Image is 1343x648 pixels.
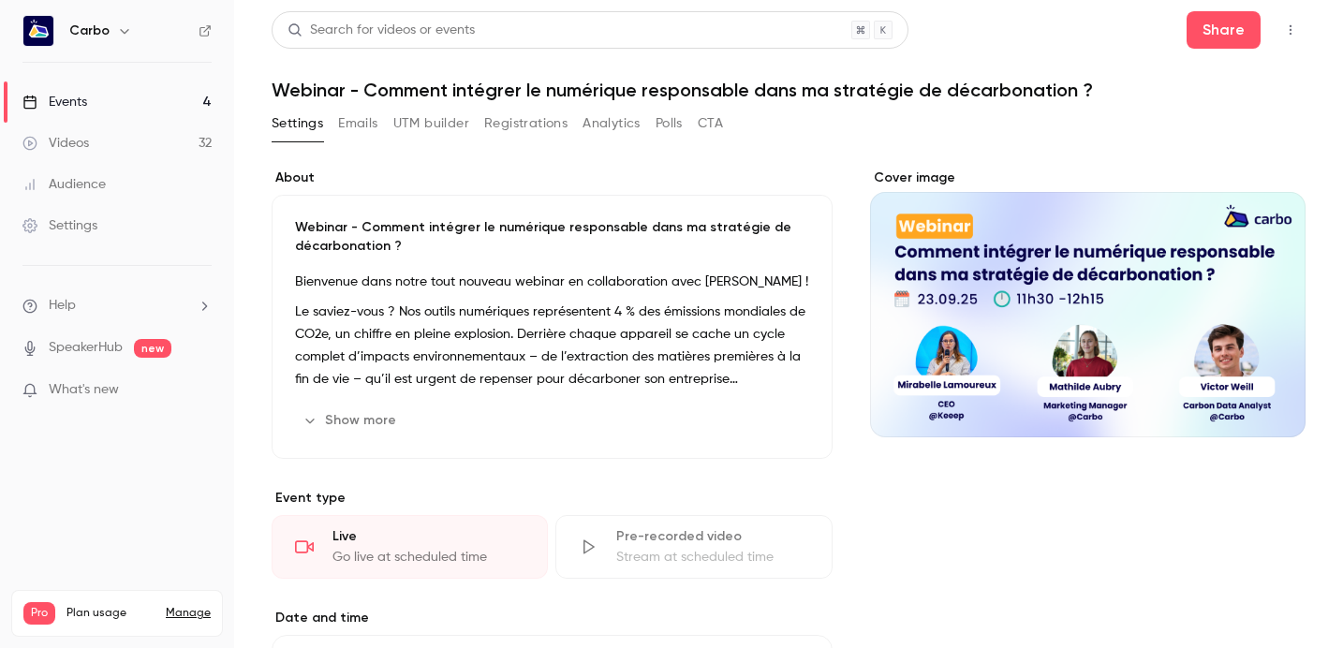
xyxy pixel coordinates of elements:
[870,169,1306,187] label: Cover image
[272,515,548,579] div: LiveGo live at scheduled time
[22,175,106,194] div: Audience
[616,548,808,567] div: Stream at scheduled time
[555,515,832,579] div: Pre-recorded videoStream at scheduled time
[22,134,89,153] div: Videos
[295,218,809,256] p: Webinar - Comment intégrer le numérique responsable dans ma stratégie de décarbonation ?
[272,489,833,508] p: Event type
[69,22,110,40] h6: Carbo
[1187,11,1261,49] button: Share
[295,405,407,435] button: Show more
[134,339,171,358] span: new
[49,338,123,358] a: SpeakerHub
[656,109,683,139] button: Polls
[338,109,377,139] button: Emails
[49,296,76,316] span: Help
[393,109,469,139] button: UTM builder
[23,602,55,625] span: Pro
[66,606,155,621] span: Plan usage
[272,79,1306,101] h1: Webinar - Comment intégrer le numérique responsable dans ma stratégie de décarbonation ?
[22,93,87,111] div: Events
[332,527,524,546] div: Live
[272,169,833,187] label: About
[583,109,641,139] button: Analytics
[332,548,524,567] div: Go live at scheduled time
[295,271,809,293] p: Bienvenue dans notre tout nouveau webinar en collaboration avec [PERSON_NAME] !
[22,296,212,316] li: help-dropdown-opener
[484,109,568,139] button: Registrations
[272,609,833,627] label: Date and time
[870,169,1306,437] section: Cover image
[288,21,475,40] div: Search for videos or events
[272,109,323,139] button: Settings
[698,109,723,139] button: CTA
[189,382,212,399] iframe: Noticeable Trigger
[616,527,808,546] div: Pre-recorded video
[22,216,97,235] div: Settings
[166,606,211,621] a: Manage
[23,16,53,46] img: Carbo
[49,380,119,400] span: What's new
[295,301,809,390] p: Le saviez-vous ? Nos outils numériques représentent 4 % des émissions mondiales de CO2e, un chiff...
